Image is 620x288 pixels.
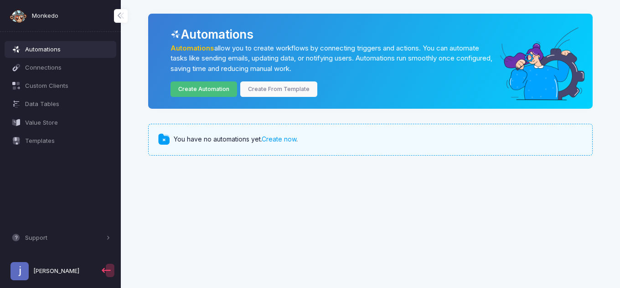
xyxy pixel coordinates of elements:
[240,81,318,97] a: Create From Template
[170,25,579,43] div: Automations
[9,7,27,25] img: monkedo-logo-dark.png
[9,7,58,25] a: Monkedo
[25,118,110,127] span: Value Store
[25,136,110,146] span: Templates
[32,11,58,20] span: Monkedo
[5,41,117,57] a: Automations
[170,43,497,74] p: allow you to create workflows by connecting triggers and actions. You can automate tasks like sen...
[25,233,104,243] span: Support
[5,258,100,284] a: [PERSON_NAME]
[170,44,214,52] a: Automations
[33,267,79,276] span: [PERSON_NAME]
[25,45,110,54] span: Automations
[10,262,29,280] img: profile
[5,59,117,76] a: Connections
[262,135,296,143] a: Create now
[25,100,110,109] span: Data Tables
[25,63,110,72] span: Connections
[5,132,117,149] a: Templates
[170,81,238,97] a: Create Automation
[174,135,298,144] span: You have no automations yet. .
[5,96,117,112] a: Data Tables
[5,78,117,94] a: Custom Clients
[5,230,117,246] button: Support
[25,81,110,91] span: Custom Clients
[5,114,117,131] a: Value Store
